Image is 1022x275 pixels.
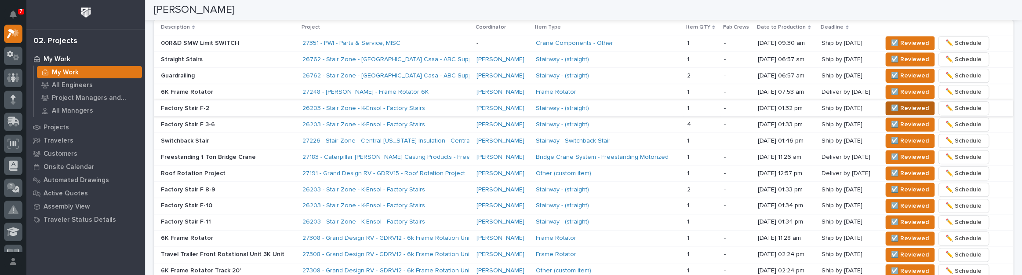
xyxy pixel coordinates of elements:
[938,69,989,83] button: ✏️ Schedule
[161,267,295,275] p: 6K Frame Rotator Track 20'
[724,186,751,194] p: -
[161,218,295,226] p: Factory Stair F-11
[26,187,145,200] a: Active Quotes
[52,94,138,102] p: Project Managers and Engineers
[687,168,691,177] p: 1
[687,265,691,275] p: 1
[476,202,524,209] a: [PERSON_NAME]
[302,40,400,47] a: 27351 - PWI - Parts & Service, MISC
[154,198,1013,214] tr: Factory Stair F-1026203 - Stair Zone - K-Ensol - Factory Stairs [PERSON_NAME] Stairway - (straigh...
[938,215,989,229] button: ✏️ Schedule
[476,251,524,258] a: [PERSON_NAME]
[938,117,989,132] button: ✏️ Schedule
[946,233,982,244] span: ✏️ Schedule
[44,190,88,198] p: Active Quotes
[302,154,535,161] a: 27183 - Caterpillar [PERSON_NAME] Casting Products - Freestanding 1 Ton UltraLite
[687,70,692,80] p: 2
[161,22,190,32] p: Description
[724,105,751,112] p: -
[44,137,73,145] p: Travelers
[938,85,989,99] button: ✏️ Schedule
[161,88,295,96] p: 6K Frame Rotator
[476,40,528,47] p: -
[687,54,691,63] p: 1
[11,11,22,25] div: Notifications7
[885,183,935,197] button: ☑️ Reviewed
[687,103,691,112] p: 1
[822,200,864,209] p: Ship by [DATE]
[476,105,524,112] a: [PERSON_NAME]
[946,136,982,146] span: ✏️ Schedule
[154,35,1013,51] tr: 00R&D SMW Limit SWITCH27351 - PWI - Parts & Service, MISC -Crane Components - Other 11 -[DATE] 09...
[302,88,429,96] a: 27248 - [PERSON_NAME] - Frame Rotator 6K
[723,22,749,32] p: Fab Crews
[891,103,929,114] span: ☑️ Reviewed
[891,54,929,65] span: ☑️ Reviewed
[52,107,93,115] p: All Managers
[4,5,22,24] button: Notifications
[154,100,1013,116] tr: Factory Stair F-226203 - Stair Zone - K-Ensol - Factory Stairs [PERSON_NAME] Stairway - (straight...
[154,246,1013,263] tr: Travel Trailer Front Rotational Unit 3K Unit27308 - Grand Design RV - GDRV12 - 6k Frame Rotation ...
[758,154,815,161] p: [DATE] 11:26 am
[535,105,589,112] a: Stairway - (straight)
[161,121,295,128] p: Factory Stair F 3-6
[687,152,691,161] p: 1
[891,184,929,195] span: ☑️ Reviewed
[34,104,145,117] a: All Managers
[724,40,751,47] p: -
[476,170,524,177] a: [PERSON_NAME]
[161,137,295,145] p: Switchback Stair
[302,170,465,177] a: 27191 - Grand Design RV - GDRV15 - Roof Rotation Project
[26,52,145,66] a: My Work
[154,84,1013,100] tr: 6K Frame Rotator27248 - [PERSON_NAME] - Frame Rotator 6K [PERSON_NAME] Frame Rotator 11 -[DATE] 0...
[758,137,815,145] p: [DATE] 01:46 pm
[476,186,524,194] a: [PERSON_NAME]
[946,38,982,48] span: ✏️ Schedule
[154,4,235,16] h2: [PERSON_NAME]
[535,251,576,258] a: Frame Rotator
[154,214,1013,230] tr: Factory Stair F-1126203 - Stair Zone - K-Ensol - Factory Stairs [PERSON_NAME] Stairway - (straigh...
[885,36,935,50] button: ☑️ Reviewed
[938,150,989,164] button: ✏️ Schedule
[891,38,929,48] span: ☑️ Reviewed
[938,36,989,50] button: ✏️ Schedule
[891,249,929,260] span: ☑️ Reviewed
[946,184,982,195] span: ✏️ Schedule
[302,72,495,80] a: 26762 - Stair Zone - [GEOGRAPHIC_DATA] Casa - ABC Supply Office
[724,88,751,96] p: -
[535,235,576,242] a: Frame Rotator
[938,134,989,148] button: ✏️ Schedule
[946,249,982,260] span: ✏️ Schedule
[535,202,589,209] a: Stairway - (straight)
[758,40,815,47] p: [DATE] 09:30 am
[34,66,145,78] a: My Work
[154,149,1013,165] tr: Freestanding 1 Ton Bridge Crane27183 - Caterpillar [PERSON_NAME] Casting Products - Freestanding ...
[885,199,935,213] button: ☑️ Reviewed
[946,152,982,162] span: ✏️ Schedule
[885,215,935,229] button: ☑️ Reviewed
[946,70,982,81] span: ✏️ Schedule
[938,183,989,197] button: ✏️ Schedule
[946,87,982,97] span: ✏️ Schedule
[44,124,69,132] p: Projects
[535,170,591,177] a: Other (custom item)
[891,233,929,244] span: ☑️ Reviewed
[161,72,295,80] p: Guardrailing
[34,92,145,104] a: Project Managers and Engineers
[302,121,425,128] a: 26203 - Stair Zone - K-Ensol - Factory Stairs
[822,184,864,194] p: Ship by [DATE]
[758,202,815,209] p: [DATE] 01:34 pm
[758,88,815,96] p: [DATE] 07:53 am
[687,249,691,258] p: 1
[687,200,691,209] p: 1
[535,40,613,47] a: Crane Components - Other
[822,54,864,63] p: Ship by [DATE]
[885,231,935,246] button: ☑️ Reviewed
[822,249,864,258] p: Ship by [DATE]
[946,201,982,211] span: ✏️ Schedule
[822,168,872,177] p: Deliver by [DATE]
[758,56,815,63] p: [DATE] 06:57 am
[891,217,929,227] span: ☑️ Reviewed
[535,22,560,32] p: Item Type
[26,134,145,147] a: Travelers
